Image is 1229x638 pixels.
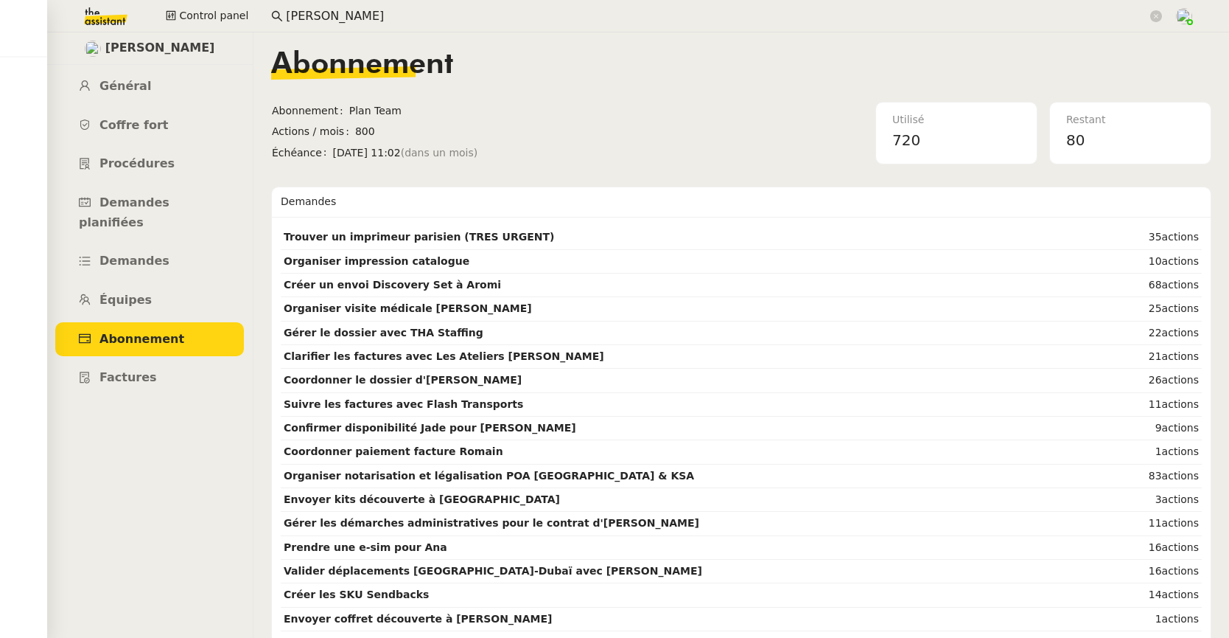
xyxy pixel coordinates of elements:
[55,283,244,318] a: Équipes
[1176,8,1192,24] img: users%2FNTfmycKsCFdqp6LX6USf2FmuPJo2%2Favatar%2Fprofile-pic%20(1).png
[157,6,257,27] button: Control panel
[1102,393,1202,417] td: 11
[55,186,244,240] a: Demandes planifiées
[1162,493,1199,505] span: actions
[1162,327,1199,339] span: actions
[284,302,532,314] strong: Organiser visite médicale [PERSON_NAME]
[284,517,699,529] strong: Gérer les démarches administratives pour le contrat d'[PERSON_NAME]
[284,422,576,434] strong: Confirmer disponibilité Jade pour [PERSON_NAME]
[286,7,1147,27] input: Rechercher
[284,231,554,243] strong: Trouver un imprimeur parisien (TRES URGENT)
[1162,350,1199,362] span: actions
[272,145,333,162] span: Échéance
[1102,250,1202,274] td: 10
[1162,422,1199,434] span: actions
[55,69,244,104] a: Général
[284,493,560,505] strong: Envoyer kits découverte à [GEOGRAPHIC_DATA]
[1102,417,1202,440] td: 9
[1102,322,1202,345] td: 22
[179,7,248,24] span: Control panel
[284,279,501,291] strong: Créer un envoi Discovery Set à Aromi
[1102,345,1202,369] td: 21
[284,541,447,553] strong: Prendre une e-sim pour Ana
[1102,608,1202,631] td: 1
[1102,465,1202,488] td: 83
[55,244,244,279] a: Demandes
[1162,279,1199,291] span: actions
[99,79,151,93] span: Général
[1102,297,1202,321] td: 25
[284,398,523,410] strong: Suivre les factures avec Flash Transports
[892,131,920,149] span: 720
[1102,583,1202,607] td: 14
[284,613,552,625] strong: Envoyer coffret découverte à [PERSON_NAME]
[355,123,648,140] span: 800
[99,370,157,384] span: Factures
[55,147,244,181] a: Procédures
[1162,565,1199,577] span: actions
[1102,488,1202,512] td: 3
[349,103,648,119] span: Plan Team
[99,156,175,170] span: Procédures
[272,103,349,119] span: Abonnement
[284,374,522,386] strong: Coordonner le dossier d'[PERSON_NAME]
[333,145,648,162] span: [DATE] 11:02
[1162,589,1199,600] span: actions
[1102,226,1202,249] td: 35
[284,589,429,600] strong: Créer les SKU Sendbacks
[1066,111,1194,128] div: Restant
[1162,231,1199,243] span: actions
[1102,560,1202,583] td: 16
[99,118,169,132] span: Coffre fort
[1102,440,1202,464] td: 1
[284,255,469,267] strong: Organiser impression catalogue
[1162,302,1199,314] span: actions
[1162,470,1199,482] span: actions
[85,41,101,57] img: users%2Fjeuj7FhI7bYLyCU6UIN9LElSS4x1%2Favatar%2F1678820456145.jpeg
[99,254,169,268] span: Demandes
[1162,613,1199,625] span: actions
[401,145,478,162] span: (dans un mois)
[99,293,152,307] span: Équipes
[284,350,604,362] strong: Clarifier les factures avec Les Ateliers [PERSON_NAME]
[284,470,694,482] strong: Organiser notarisation et légalisation POA [GEOGRAPHIC_DATA] & KSA
[1162,541,1199,553] span: actions
[892,111,1020,128] div: Utilisé
[284,327,483,339] strong: Gérer le dossier avec THA Staffing
[1102,369,1202,392] td: 26
[271,50,453,80] span: Abonnement
[272,123,355,140] span: Actions / mois
[281,187,1202,217] div: Demandes
[1102,536,1202,560] td: 16
[1162,517,1199,529] span: actions
[284,565,702,577] strong: Valider déplacements [GEOGRAPHIC_DATA]-Dubaï avec [PERSON_NAME]
[1066,131,1085,149] span: 80
[1162,398,1199,410] span: actions
[79,195,169,229] span: Demandes planifiées
[105,38,215,58] span: [PERSON_NAME]
[99,332,184,346] span: Abonnement
[284,445,503,457] strong: Coordonner paiement facture Romain
[1162,445,1199,457] span: actions
[55,322,244,357] a: Abonnement
[1102,512,1202,535] td: 11
[55,108,244,143] a: Coffre fort
[1162,255,1199,267] span: actions
[1102,274,1202,297] td: 68
[1162,374,1199,386] span: actions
